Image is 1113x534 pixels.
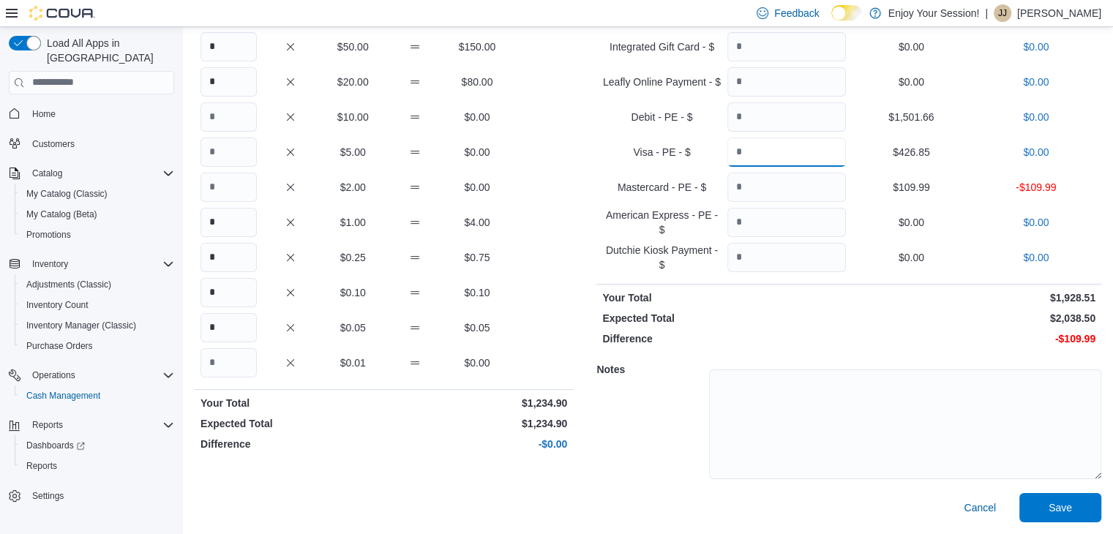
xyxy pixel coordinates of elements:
[852,311,1095,326] p: $2,038.50
[29,6,95,20] img: Cova
[32,490,64,502] span: Settings
[20,276,117,293] a: Adjustments (Classic)
[20,387,106,405] a: Cash Management
[602,145,721,159] p: Visa - PE - $
[32,419,63,431] span: Reports
[3,133,180,154] button: Customers
[26,299,89,311] span: Inventory Count
[20,276,174,293] span: Adjustments (Classic)
[387,396,568,410] p: $1,234.90
[727,67,846,97] input: Quantity
[3,163,180,184] button: Catalog
[20,206,174,223] span: My Catalog (Beta)
[20,437,91,454] a: Dashboards
[20,457,174,475] span: Reports
[977,40,1095,54] p: $0.00
[26,486,174,505] span: Settings
[727,243,846,272] input: Quantity
[977,110,1095,124] p: $0.00
[602,110,721,124] p: Debit - PE - $
[20,317,142,334] a: Inventory Manager (Classic)
[15,386,180,406] button: Cash Management
[3,103,180,124] button: Home
[20,296,94,314] a: Inventory Count
[325,145,381,159] p: $5.00
[727,102,846,132] input: Quantity
[1017,4,1101,22] p: [PERSON_NAME]
[26,366,81,384] button: Operations
[852,110,970,124] p: $1,501.66
[26,416,69,434] button: Reports
[26,255,174,273] span: Inventory
[596,355,706,384] h5: Notes
[20,337,174,355] span: Purchase Orders
[977,215,1095,230] p: $0.00
[449,215,506,230] p: $4.00
[1019,493,1101,522] button: Save
[15,315,180,336] button: Inventory Manager (Classic)
[325,40,381,54] p: $50.00
[201,348,257,377] input: Quantity
[602,40,721,54] p: Integrated Gift Card - $
[449,250,506,265] p: $0.75
[26,279,111,290] span: Adjustments (Classic)
[26,390,100,402] span: Cash Management
[15,456,180,476] button: Reports
[449,320,506,335] p: $0.05
[387,416,568,431] p: $1,234.90
[20,185,174,203] span: My Catalog (Classic)
[888,4,980,22] p: Enjoy Your Session!
[20,317,174,334] span: Inventory Manager (Classic)
[201,313,257,342] input: Quantity
[32,369,75,381] span: Operations
[727,173,846,202] input: Quantity
[985,4,988,22] p: |
[20,185,113,203] a: My Catalog (Classic)
[26,416,174,434] span: Reports
[449,145,506,159] p: $0.00
[602,208,721,237] p: American Express - PE - $
[201,208,257,237] input: Quantity
[977,145,1095,159] p: $0.00
[201,102,257,132] input: Quantity
[15,295,180,315] button: Inventory Count
[449,180,506,195] p: $0.00
[449,110,506,124] p: $0.00
[201,138,257,167] input: Quantity
[26,165,68,182] button: Catalog
[602,290,846,305] p: Your Total
[32,138,75,150] span: Customers
[26,165,174,182] span: Catalog
[201,243,257,272] input: Quantity
[201,173,257,202] input: Quantity
[852,145,970,159] p: $426.85
[727,208,846,237] input: Quantity
[20,226,77,244] a: Promotions
[26,188,108,200] span: My Catalog (Classic)
[26,340,93,352] span: Purchase Orders
[831,20,832,21] span: Dark Mode
[41,36,174,65] span: Load All Apps in [GEOGRAPHIC_DATA]
[602,75,721,89] p: Leafly Online Payment - $
[852,290,1095,305] p: $1,928.51
[20,226,174,244] span: Promotions
[727,32,846,61] input: Quantity
[20,387,174,405] span: Cash Management
[15,204,180,225] button: My Catalog (Beta)
[32,258,68,270] span: Inventory
[852,75,970,89] p: $0.00
[994,4,1011,22] div: Jacqueline Jones
[26,487,70,505] a: Settings
[325,75,381,89] p: $20.00
[26,105,61,123] a: Home
[3,254,180,274] button: Inventory
[602,331,846,346] p: Difference
[325,285,381,300] p: $0.10
[387,437,568,451] p: -$0.00
[20,437,174,454] span: Dashboards
[26,208,97,220] span: My Catalog (Beta)
[201,278,257,307] input: Quantity
[201,67,257,97] input: Quantity
[325,250,381,265] p: $0.25
[449,356,506,370] p: $0.00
